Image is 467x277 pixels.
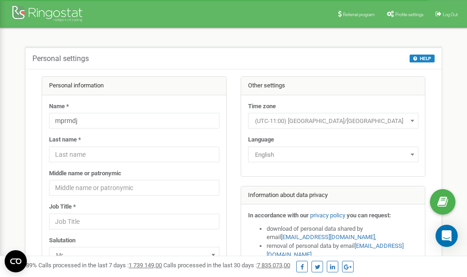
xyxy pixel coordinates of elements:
[248,147,418,162] span: English
[248,135,274,144] label: Language
[347,212,391,219] strong: you can request:
[49,135,81,144] label: Last name *
[281,234,375,240] a: [EMAIL_ADDRESS][DOMAIN_NAME]
[310,212,345,219] a: privacy policy
[49,169,121,178] label: Middle name or patronymic
[395,12,423,17] span: Profile settings
[49,180,219,196] input: Middle name or patronymic
[49,203,76,211] label: Job Title *
[241,186,425,205] div: Information about data privacy
[49,247,219,263] span: Mr.
[49,113,219,129] input: Name
[49,147,219,162] input: Last name
[129,262,162,269] u: 1 739 149,00
[49,102,69,111] label: Name *
[257,262,290,269] u: 7 835 073,00
[248,113,418,129] span: (UTC-11:00) Pacific/Midway
[5,250,27,272] button: Open CMP widget
[248,102,276,111] label: Time zone
[267,225,418,242] li: download of personal data shared by email ,
[49,214,219,229] input: Job Title
[163,262,290,269] span: Calls processed in the last 30 days :
[251,115,415,128] span: (UTC-11:00) Pacific/Midway
[436,225,458,247] div: Open Intercom Messenger
[241,77,425,95] div: Other settings
[443,12,458,17] span: Log Out
[343,12,375,17] span: Referral program
[42,77,226,95] div: Personal information
[38,262,162,269] span: Calls processed in the last 7 days :
[251,148,415,161] span: English
[267,242,418,259] li: removal of personal data by email ,
[52,249,216,262] span: Mr.
[248,212,309,219] strong: In accordance with our
[32,55,89,63] h5: Personal settings
[410,55,435,62] button: HELP
[49,236,75,245] label: Salutation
